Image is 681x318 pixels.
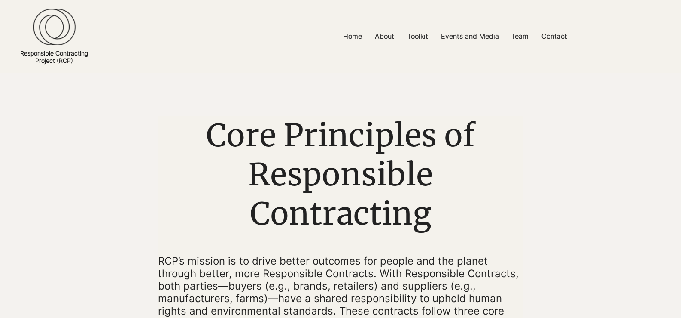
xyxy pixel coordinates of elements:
a: Home [337,27,368,46]
a: Events and Media [435,27,505,46]
a: Responsible ContractingProject (RCP) [20,49,88,64]
nav: Site [237,27,673,46]
span: Core Principles of Responsible Contracting [206,116,475,233]
p: Toolkit [403,27,432,46]
a: About [368,27,401,46]
p: Team [507,27,533,46]
a: Toolkit [401,27,435,46]
p: Contact [537,27,572,46]
p: Events and Media [437,27,503,46]
p: Home [339,27,366,46]
a: Contact [535,27,574,46]
p: About [371,27,398,46]
a: Team [505,27,535,46]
